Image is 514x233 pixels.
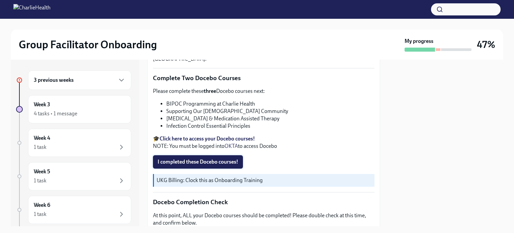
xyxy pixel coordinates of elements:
li: [MEDICAL_DATA] & Medication Assisted Therapy [166,115,374,122]
p: UKG Billing: Clock this as Onboarding Training [157,177,372,184]
a: OKTA [225,143,238,149]
a: Week 34 tasks • 1 message [16,95,131,123]
li: BIPOC Programming at Charlie Health [166,100,374,108]
strong: three [204,88,216,94]
strong: My progress [405,38,433,45]
div: 1 task [34,211,47,218]
h3: 47% [477,39,495,51]
li: Supporting Our [DEMOGRAPHIC_DATA] Community [166,108,374,115]
img: CharlieHealth [13,4,51,15]
p: 🎓 NOTE: You must be logged into to access Docebo [153,135,374,150]
p: Please complete these Docebo courses next: [153,88,374,95]
a: Week 51 task [16,162,131,190]
p: Docebo Completion Check [153,198,374,207]
h2: Group Facilitator Onboarding [19,38,157,51]
h6: 3 previous weeks [34,76,74,84]
a: Week 61 task [16,196,131,224]
h6: Week 4 [34,134,50,142]
button: I completed these Docebo courses! [153,155,243,169]
div: 3 previous weeks [28,70,131,90]
a: Click here to access your Docebo courses! [160,135,255,142]
div: 1 task [34,177,47,184]
span: I completed these Docebo courses! [158,159,238,165]
li: Infection Control Essential Principles [166,122,374,130]
h6: Week 6 [34,201,50,209]
p: At this point, ALL your Docebo courses should be completed! Please double check at this time, and... [153,212,374,227]
div: 1 task [34,143,47,151]
h6: Week 3 [34,101,50,108]
h6: Week 5 [34,168,50,175]
p: Complete Two Docebo Courses [153,74,374,82]
a: Week 41 task [16,129,131,157]
div: 4 tasks • 1 message [34,110,77,117]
